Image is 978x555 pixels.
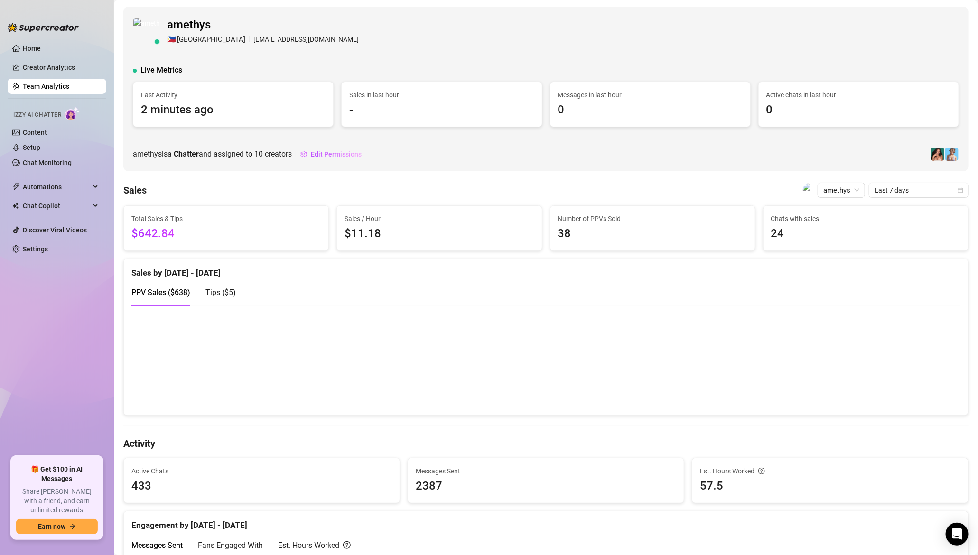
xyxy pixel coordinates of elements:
[803,183,817,197] img: amethys
[131,259,960,279] div: Sales by [DATE] - [DATE]
[23,226,87,234] a: Discover Viral Videos
[123,184,147,197] h4: Sales
[700,466,960,476] div: Est. Hours Worked
[140,65,182,76] span: Live Metrics
[416,477,676,495] span: 2387
[946,523,969,546] div: Open Intercom Messenger
[8,23,79,32] img: logo-BBDzfeDw.svg
[758,466,765,476] span: question-circle
[345,225,534,243] span: $11.18
[23,129,47,136] a: Content
[131,477,392,495] span: 433
[131,511,960,532] div: Engagement by [DATE] - [DATE]
[133,18,159,44] img: amethys
[141,101,326,119] span: 2 minutes ago
[416,466,676,476] span: Messages Sent
[945,148,959,161] img: Vanessa
[174,149,199,158] b: Chatter
[23,198,90,213] span: Chat Copilot
[349,101,534,119] span: -
[205,288,236,297] span: Tips ( $5 )
[311,150,362,158] span: Edit Permissions
[23,45,41,52] a: Home
[700,477,960,495] span: 57.5
[23,245,48,253] a: Settings
[558,213,747,224] span: Number of PPVs Sold
[13,111,61,120] span: Izzy AI Chatter
[131,541,183,550] span: Messages Sent
[771,213,960,224] span: Chats with sales
[771,225,960,243] span: 24
[131,213,321,224] span: Total Sales & Tips
[12,203,19,209] img: Chat Copilot
[131,288,190,297] span: PPV Sales ( $638 )
[558,225,747,243] span: 38
[133,148,292,160] span: amethys is a and assigned to creators
[23,179,90,194] span: Automations
[12,183,20,191] span: thunderbolt
[23,159,72,166] a: Chat Monitoring
[141,90,326,100] span: Last Activity
[167,34,359,46] div: [EMAIL_ADDRESS][DOMAIN_NAME]
[167,34,176,46] span: 🇵🇭
[131,466,392,476] span: Active Chats
[931,148,944,161] img: Jasmine
[766,90,951,100] span: Active chats in last hour
[349,90,534,100] span: Sales in last hour
[23,60,99,75] a: Creator Analytics
[131,225,321,243] span: $642.84
[300,147,362,162] button: Edit Permissions
[65,107,80,120] img: AI Chatter
[958,187,963,193] span: calendar
[345,213,534,224] span: Sales / Hour
[558,90,743,100] span: Messages in last hour
[198,541,263,550] span: Fans Engaged With
[16,519,98,534] button: Earn nowarrow-right
[16,465,98,483] span: 🎁 Get $100 in AI Messages
[167,16,359,34] span: amethys
[823,183,859,197] span: amethys
[766,101,951,119] span: 0
[875,183,963,197] span: Last 7 days
[278,539,351,551] div: Est. Hours Worked
[23,144,40,151] a: Setup
[69,523,76,530] span: arrow-right
[123,437,969,450] h4: Activity
[177,34,245,46] span: [GEOGRAPHIC_DATA]
[16,487,98,515] span: Share [PERSON_NAME] with a friend, and earn unlimited rewards
[38,523,65,530] span: Earn now
[300,151,307,157] span: setting
[343,539,351,551] span: question-circle
[254,149,263,158] span: 10
[23,83,69,90] a: Team Analytics
[558,101,743,119] span: 0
